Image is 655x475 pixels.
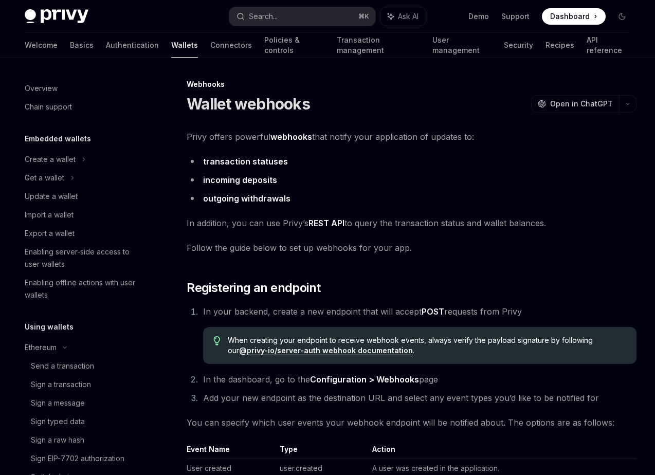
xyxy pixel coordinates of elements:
span: Privy offers powerful that notify your application of updates to: [187,130,636,144]
div: Ethereum [25,341,57,354]
a: API reference [587,33,630,58]
a: Welcome [25,33,58,58]
strong: POST [422,306,444,317]
a: Sign EIP-7702 authorization [16,449,148,468]
a: Security [504,33,533,58]
h5: Embedded wallets [25,133,91,145]
span: Registering an endpoint [187,280,320,296]
div: Create a wallet [25,153,76,166]
div: Webhooks [187,79,636,89]
a: Recipes [545,33,574,58]
svg: Tip [213,336,221,345]
a: Demo [468,11,489,22]
div: Sign EIP-7702 authorization [31,452,124,465]
span: Add your new endpoint as the destination URL and select any event types you’d like to be notified... [203,393,599,403]
span: In addition, you can use Privy’s to query the transaction status and wallet balances. [187,216,636,230]
a: Dashboard [542,8,606,25]
a: REST API [308,218,344,229]
a: Export a wallet [16,224,148,243]
div: Enabling offline actions with user wallets [25,277,142,301]
strong: webhooks [270,132,312,142]
a: User management [432,33,492,58]
button: Toggle dark mode [614,8,630,25]
div: Sign typed data [31,415,85,428]
a: transaction statuses [203,156,288,167]
a: outgoing withdrawals [203,193,290,204]
button: Ask AI [380,7,426,26]
div: Overview [25,82,58,95]
button: Search...⌘K [229,7,375,26]
div: Search... [249,10,278,23]
span: Follow the guide below to set up webhooks for your app. [187,241,636,255]
div: Export a wallet [25,227,75,240]
a: Basics [70,33,94,58]
a: Sign a raw hash [16,431,148,449]
span: When creating your endpoint to receive webhook events, always verify the payload signature by fol... [228,335,626,356]
div: Sign a raw hash [31,434,84,446]
a: Enabling offline actions with user wallets [16,273,148,304]
img: dark logo [25,9,88,24]
a: Authentication [106,33,159,58]
a: Update a wallet [16,187,148,206]
a: Support [501,11,530,22]
div: Send a transaction [31,360,94,372]
a: Transaction management [337,33,420,58]
a: Policies & controls [264,33,324,58]
th: Event Name [187,444,276,459]
strong: Configuration > Webhooks [310,374,419,385]
div: Chain support [25,101,72,113]
span: ⌘ K [358,12,369,21]
h5: Using wallets [25,321,74,333]
span: In your backend, create a new endpoint that will accept requests from Privy [203,306,522,317]
th: Action [368,444,636,459]
h1: Wallet webhooks [187,95,310,113]
div: Sign a message [31,397,85,409]
div: Update a wallet [25,190,78,203]
div: Enabling server-side access to user wallets [25,246,142,270]
a: Import a wallet [16,206,148,224]
a: Sign a transaction [16,375,148,394]
span: In the dashboard, go to the page [203,374,438,385]
a: Sign a message [16,394,148,412]
a: Enabling server-side access to user wallets [16,243,148,273]
a: Overview [16,79,148,98]
span: Dashboard [550,11,590,22]
span: Ask AI [398,11,419,22]
a: Chain support [16,98,148,116]
a: Send a transaction [16,357,148,375]
div: Import a wallet [25,209,74,221]
div: Get a wallet [25,172,64,184]
span: Open in ChatGPT [550,99,613,109]
button: Open in ChatGPT [531,95,619,113]
a: Wallets [171,33,198,58]
a: incoming deposits [203,175,277,186]
th: Type [276,444,368,459]
a: Sign typed data [16,412,148,431]
div: Sign a transaction [31,378,91,391]
a: Connectors [210,33,252,58]
span: You can specify which user events your webhook endpoint will be notified about. The options are a... [187,415,636,430]
a: @privy-io/server-auth webhook documentation [239,346,413,355]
